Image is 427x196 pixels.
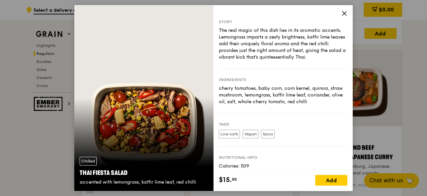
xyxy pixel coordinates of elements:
[243,130,258,138] label: Vegan
[219,19,347,24] div: Story
[219,163,347,170] div: Calories: 509
[219,85,347,105] div: cherry tomatoes, baby corn, corn kernel, quinoa, straw mushroom, lemongrass, kaffir lime leaf, co...
[80,168,208,178] div: Thai Fiesta Salad
[232,177,237,182] span: 50
[219,77,347,82] div: Ingredients
[219,175,232,185] span: $15.
[219,155,347,160] div: Nutritional info
[219,130,240,138] label: Low carb
[219,122,347,127] div: Tags
[80,157,97,166] div: Chilled
[219,27,347,61] div: The real magic of this dish lies in its aromatic accents. Lemongrass imparts a zesty brightness, ...
[261,130,275,138] label: Spicy
[80,179,208,186] div: accented with lemongrass, kaffir lime leaf, red chilli
[315,175,347,186] div: Add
